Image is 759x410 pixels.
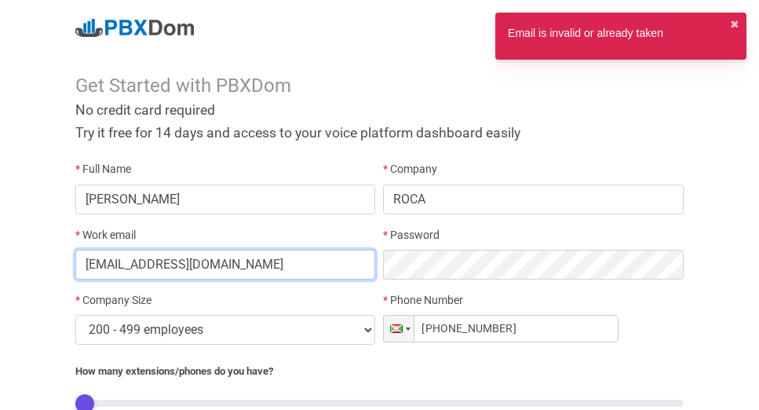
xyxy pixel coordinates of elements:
button: close [730,16,739,33]
label: Work email [75,227,136,243]
input: First and last name [75,185,376,214]
div: How many extensions/phones do you have? [75,364,684,379]
label: Company Size [75,292,151,309]
div: Email is invalid or already taken [508,25,663,47]
input: Your work email [75,250,376,280]
label: Phone Number [383,292,463,309]
div: Get Started with PBXDom [75,75,684,97]
div: Burundi: + 257 [384,316,414,342]
input: Your company name [383,185,684,214]
label: Full Name [75,161,131,178]
label: Password [383,227,440,243]
label: Company [383,161,437,178]
span: No credit card required Try it free for 14 days and access to your voice platform dashboard easily [75,102,520,141]
input: e.g. +18004016635 [383,315,619,342]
